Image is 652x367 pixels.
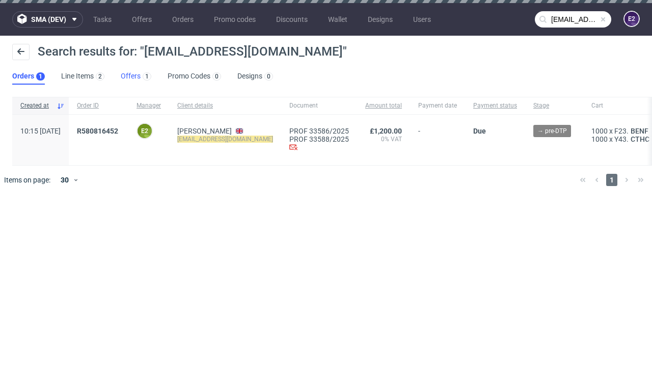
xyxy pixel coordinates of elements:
[591,135,608,143] span: 1000
[177,127,232,135] a: [PERSON_NAME]
[533,101,575,110] span: Stage
[289,135,349,143] a: PROF 33588/2025
[270,11,314,28] a: Discounts
[365,101,402,110] span: Amount total
[61,68,104,85] a: Line Items2
[166,11,200,28] a: Orders
[606,174,617,186] span: 1
[31,16,66,23] span: sma (dev)
[145,73,149,80] div: 1
[4,175,50,185] span: Items on page:
[208,11,262,28] a: Promo codes
[418,127,457,153] span: -
[98,73,102,80] div: 2
[20,127,61,135] span: 10:15 [DATE]
[614,135,629,143] span: Y43.
[177,101,273,110] span: Client details
[77,127,118,135] span: R580816452
[362,11,399,28] a: Designs
[365,135,402,143] span: 0% VAT
[55,173,73,187] div: 30
[12,11,83,28] button: sma (dev)
[77,101,120,110] span: Order ID
[168,68,221,85] a: Promo Codes0
[614,127,629,135] span: F23.
[629,135,651,143] a: CTHC
[121,68,151,85] a: Offers1
[418,101,457,110] span: Payment date
[87,11,118,28] a: Tasks
[215,73,219,80] div: 0
[12,68,45,85] a: Orders1
[137,101,161,110] span: Manager
[591,101,651,110] span: Cart
[629,127,650,135] a: BENF
[138,124,152,138] figcaption: e2
[407,11,437,28] a: Users
[77,127,120,135] a: R580816452
[473,101,517,110] span: Payment status
[20,101,52,110] span: Created at
[322,11,354,28] a: Wallet
[591,127,651,135] div: x
[591,135,651,143] div: x
[370,127,402,135] span: £1,200.00
[237,68,273,85] a: Designs0
[289,101,349,110] span: Document
[38,44,347,59] span: Search results for: "[EMAIL_ADDRESS][DOMAIN_NAME]"
[591,127,608,135] span: 1000
[289,127,349,135] a: PROF 33586/2025
[177,136,273,143] mark: [EMAIL_ADDRESS][DOMAIN_NAME]
[39,73,42,80] div: 1
[126,11,158,28] a: Offers
[624,12,639,26] figcaption: e2
[537,126,567,136] span: → pre-DTP
[267,73,270,80] div: 0
[473,127,486,135] span: Due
